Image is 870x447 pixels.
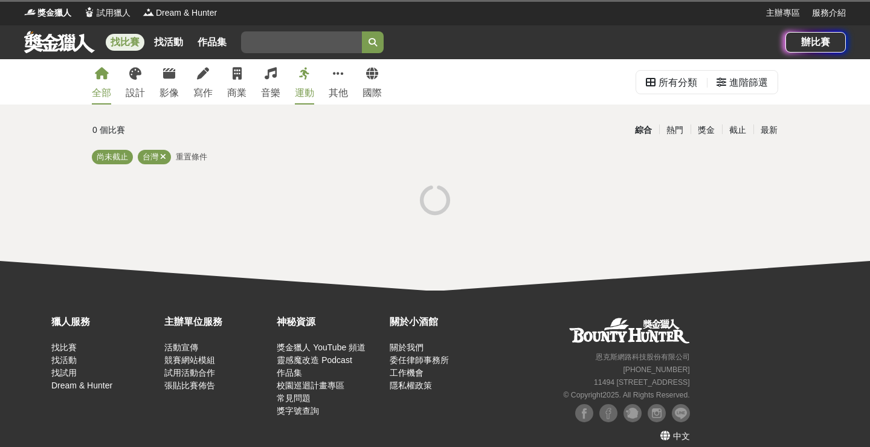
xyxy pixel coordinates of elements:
[362,86,382,100] div: 國際
[594,378,690,387] small: 11494 [STREET_ADDRESS]
[390,368,424,378] a: 工作機會
[143,7,217,19] a: LogoDream & Hunter
[83,6,95,18] img: Logo
[329,86,348,100] div: 其他
[729,71,768,95] div: 進階篩選
[193,34,231,51] a: 作品集
[51,355,77,365] a: 找活動
[563,391,689,399] small: © Copyright 2025 . All Rights Reserved.
[362,59,382,105] a: 國際
[277,381,344,390] a: 校園巡迴計畫專區
[753,120,785,141] div: 最新
[51,315,158,329] div: 獵人服務
[277,315,384,329] div: 神秘資源
[164,381,215,390] a: 張貼比賽佈告
[659,71,697,95] div: 所有分類
[277,342,366,352] a: 獎金獵人 YouTube 頻道
[143,152,158,161] span: 台灣
[164,342,198,352] a: 活動宣傳
[164,315,271,329] div: 主辦單位服務
[92,120,320,141] div: 0 個比賽
[83,7,130,19] a: Logo試用獵人
[575,404,593,422] img: Facebook
[24,7,71,19] a: Logo獎金獵人
[92,86,111,100] div: 全部
[37,7,71,19] span: 獎金獵人
[691,120,722,141] div: 獎金
[92,59,111,105] a: 全部
[97,152,128,161] span: 尚未截止
[126,86,145,100] div: 設計
[812,7,846,19] a: 服務介紹
[261,59,280,105] a: 音樂
[295,59,314,105] a: 運動
[390,381,432,390] a: 隱私權政策
[164,368,215,378] a: 試用活動合作
[193,59,213,105] a: 寫作
[390,315,497,329] div: 關於小酒館
[149,34,188,51] a: 找活動
[176,152,207,161] span: 重置條件
[106,34,144,51] a: 找比賽
[24,6,36,18] img: Logo
[227,86,246,100] div: 商業
[51,381,112,390] a: Dream & Hunter
[329,59,348,105] a: 其他
[596,353,690,361] small: 恩克斯網路科技股份有限公司
[97,7,130,19] span: 試用獵人
[648,404,666,422] img: Instagram
[277,406,319,416] a: 獎字號查詢
[295,86,314,100] div: 運動
[785,32,846,53] a: 辦比賽
[51,368,77,378] a: 找試用
[628,120,659,141] div: 綜合
[673,431,690,441] span: 中文
[623,365,689,374] small: [PHONE_NUMBER]
[390,355,449,365] a: 委任律師事務所
[193,86,213,100] div: 寫作
[143,6,155,18] img: Logo
[659,120,691,141] div: 熱門
[159,86,179,100] div: 影像
[277,368,302,378] a: 作品集
[51,342,77,352] a: 找比賽
[672,404,690,422] img: LINE
[722,120,753,141] div: 截止
[164,355,215,365] a: 競賽網站模組
[623,404,642,422] img: Plurk
[156,7,217,19] span: Dream & Hunter
[261,86,280,100] div: 音樂
[390,342,424,352] a: 關於我們
[159,59,179,105] a: 影像
[126,59,145,105] a: 設計
[277,393,311,403] a: 常見問題
[227,59,246,105] a: 商業
[277,355,352,365] a: 靈感魔改造 Podcast
[599,404,617,422] img: Facebook
[766,7,800,19] a: 主辦專區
